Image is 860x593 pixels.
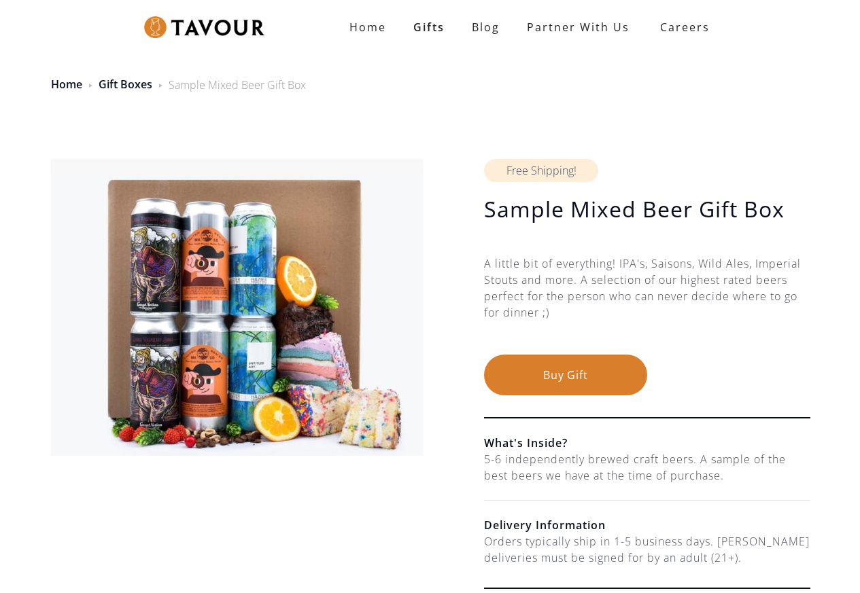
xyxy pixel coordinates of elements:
a: partner with us [513,14,643,41]
h6: Delivery Information [484,517,810,533]
h1: Sample Mixed Beer Gift Box [484,196,810,223]
a: Gifts [400,14,458,41]
div: Sample Mixed Beer Gift Box [169,77,306,93]
a: Home [336,14,400,41]
a: Gift Boxes [99,77,152,92]
div: 5-6 independently brewed craft beers. A sample of the best beers we have at the time of purchase. [484,451,810,484]
button: Buy Gift [484,355,647,395]
h6: What's Inside? [484,435,810,451]
a: Home [51,77,82,92]
div: A little bit of everything! IPA's, Saisons, Wild Ales, Imperial Stouts and more. A selection of o... [484,255,810,355]
a: Careers [643,8,720,46]
strong: Careers [660,14,710,41]
div: Orders typically ship in 1-5 business days. [PERSON_NAME] deliveries must be signed for by an adu... [484,533,810,566]
div: Free Shipping! [484,159,598,182]
a: Blog [458,14,513,41]
strong: Home [349,20,386,35]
